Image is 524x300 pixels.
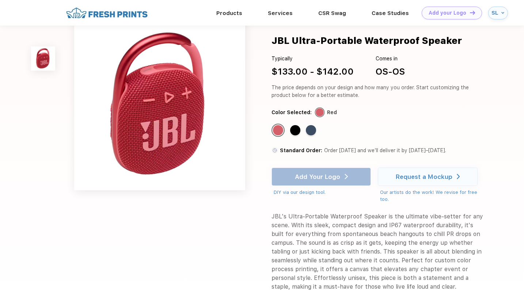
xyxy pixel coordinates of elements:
div: The price depends on your design and how many you order. Start customizing the product below for ... [272,84,486,99]
div: Request a Mockup [396,173,452,180]
img: func=resize&h=640 [74,19,245,190]
img: fo%20logo%202.webp [64,7,150,19]
a: Services [268,10,293,16]
div: Our artists do the work! We revise for free too. [380,189,486,203]
img: white arrow [457,174,460,179]
span: Order [DATE] and we’ll deliver it by [DATE]–[DATE]. [324,147,446,153]
a: CSR Swag [318,10,346,16]
div: Comes in [376,55,405,63]
img: DT [470,11,475,15]
div: DIY via our design tool. [274,189,371,196]
div: Blue [306,125,316,135]
div: Red [273,125,283,135]
div: Red [327,109,337,116]
img: func=resize&h=100 [31,46,55,71]
img: arrow_down_blue.svg [501,11,504,14]
img: standard order [272,147,278,154]
div: Black [290,125,300,135]
div: OS-OS [376,65,405,78]
a: Products [216,10,242,16]
div: $133.00 - $142.00 [272,65,354,78]
div: Add your Logo [429,10,466,16]
div: Color Selected: [272,109,312,116]
div: SL [491,10,500,16]
div: Typically [272,55,354,63]
div: JBL's Ultra-Portable Waterproof Speaker is the ultimate vibe-setter for any scene. With its sleek... [272,212,486,291]
span: Standard Order: [280,147,322,153]
div: JBL Ultra-Portable Waterproof Speaker [272,34,462,48]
